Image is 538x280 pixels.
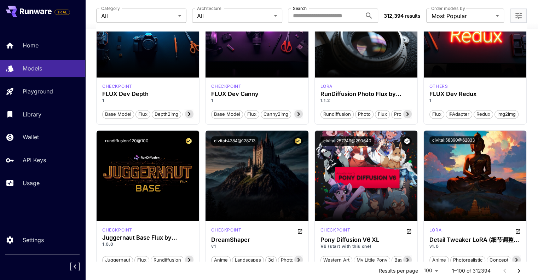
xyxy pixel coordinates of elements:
[183,111,211,118] span: controlnet
[429,136,478,144] button: civitai:58390@62833
[429,91,521,97] h3: FLUX Dev Redux
[211,83,241,90] div: FLUX.1 D
[102,255,133,264] button: juggernaut
[446,111,472,118] span: IPAdapter
[101,5,120,11] label: Category
[23,156,46,164] p: API Keys
[320,97,412,104] p: 1.1.2
[354,255,390,264] button: my little pony
[451,257,485,264] span: photorealistic
[211,255,231,264] button: anime
[487,257,511,264] span: concept
[293,5,307,11] label: Search
[102,136,151,146] button: rundiffusion:120@100
[211,83,241,90] p: checkpoint
[429,227,441,233] p: lora
[197,5,221,11] label: Architecture
[102,83,132,90] div: FLUX.1 D
[103,111,134,118] span: Base model
[512,264,526,278] button: Go to next page
[391,109,404,119] button: pro
[431,5,465,11] label: Order models by
[430,257,449,264] span: anime
[429,255,449,264] button: anime
[211,109,243,119] button: Base model
[23,236,44,244] p: Settings
[136,111,150,118] span: Flux
[183,109,212,119] button: controlnet
[232,257,264,264] span: landscapes
[23,179,40,187] p: Usage
[102,227,132,233] div: FLUX.1 D
[320,91,412,97] div: RunDiffusion Photo Flux by RunDiffusion
[211,91,302,97] h3: FLUX Dev Canny
[450,255,485,264] button: photorealistic
[211,136,258,146] button: civitai:4384@128713
[232,255,264,264] button: landscapes
[429,243,521,250] p: v1.0
[495,111,518,118] span: img2img
[494,109,519,119] button: img2img
[379,267,418,274] p: Results per page
[406,227,412,235] button: Open in CivitAI
[320,243,412,250] p: V6 (start with this one)
[211,243,302,250] p: v1
[431,12,493,20] span: Most Popular
[54,8,70,16] span: Add your payment card to enable full platform functionality.
[384,13,404,19] span: 312,394
[197,12,271,20] span: All
[134,255,149,264] button: flux
[245,111,259,118] span: Flux
[152,109,181,119] button: depth2img
[102,83,132,90] p: checkpoint
[101,12,175,20] span: All
[23,133,39,141] p: Wallet
[320,227,351,233] p: checkpoint
[392,257,423,264] span: base model
[429,83,448,90] p: others
[151,255,184,264] button: rundiffusion
[320,136,374,146] button: civitai:257749@290640
[430,111,444,118] span: Flux
[421,265,441,276] div: 100
[212,111,243,118] span: Base model
[55,10,70,15] span: TRIAL
[429,97,521,104] p: 1
[320,83,332,90] p: lora
[152,111,181,118] span: depth2img
[102,227,132,233] p: checkpoint
[293,136,303,146] button: Certified Model – Vetted for best performance and includes a commercial license.
[211,97,302,104] p: 1
[102,109,134,119] button: Base model
[375,111,389,118] span: flux
[278,255,313,264] button: photorealistic
[266,257,276,264] span: 3d
[265,255,277,264] button: 3d
[23,64,42,73] p: Models
[429,83,448,90] div: FLUX.1 D
[102,241,193,247] p: 1.0.0
[320,227,351,235] div: Pony
[320,236,412,243] h3: Pony Diffusion V6 XL
[212,257,230,264] span: anime
[392,111,404,118] span: pro
[23,87,53,96] p: Playground
[487,255,511,264] button: concept
[474,109,493,119] button: Redux
[135,109,150,119] button: Flux
[102,234,193,241] div: Juggernaut Base Flux by RunDiffusion
[474,111,493,118] span: Redux
[102,97,193,104] p: 1
[211,236,302,243] div: DreamShaper
[452,267,491,274] p: 1–100 of 312394
[402,136,412,146] button: Verified working
[297,227,303,235] button: Open in CivitAI
[354,257,390,264] span: my little pony
[429,236,521,243] h3: Detail Tweaker LoRA (细节调整LoRA)
[321,257,352,264] span: western art
[515,227,521,235] button: Open in CivitAI
[405,13,420,19] span: results
[261,109,291,119] button: canny2img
